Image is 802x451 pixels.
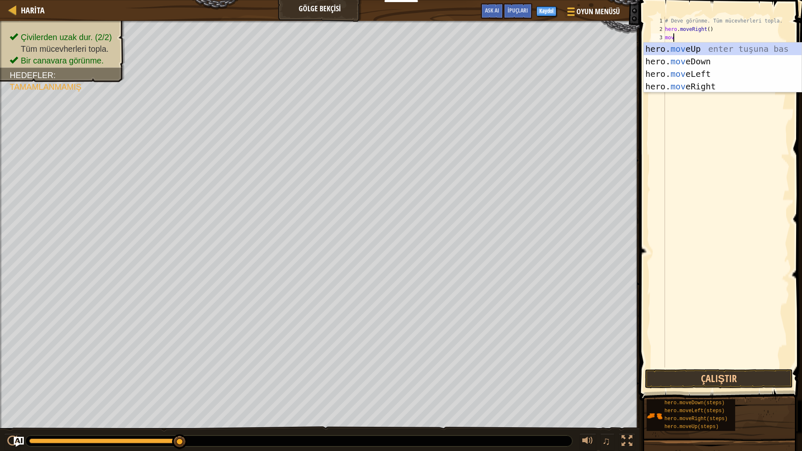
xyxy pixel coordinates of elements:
span: Ask AI [485,6,499,14]
div: 1 [651,17,665,25]
button: Tam ekran değiştir [619,433,635,451]
span: Tamamlanmamış [10,82,81,91]
li: Çivilerden uzak dur. [10,31,116,43]
button: Kaydol [536,6,556,16]
span: hero.moveRight(steps) [665,416,728,422]
span: hero.moveLeft(steps) [665,408,725,414]
span: : [53,71,56,80]
button: Ask AI [481,3,503,19]
img: portrait.png [647,408,662,424]
button: ♫ [600,433,614,451]
div: 3 [651,33,665,42]
span: hero.moveDown(steps) [665,400,725,406]
span: Oyun Menüsü [576,6,620,17]
button: Ctrl + P: Pause [4,433,21,451]
div: 2 [651,25,665,33]
span: Çivilerden uzak dur. (2/2) [21,33,112,42]
button: Ask AI [14,437,24,447]
span: hero.moveUp(steps) [665,424,719,430]
span: ♫ [602,435,610,447]
li: Bir canavara görünme. [10,55,116,66]
span: Harita [21,5,45,16]
span: Hedefler [10,71,53,80]
li: Tüm mücevherleri topla. [10,43,116,55]
a: Harita [17,5,45,16]
button: Sesi ayarla [579,433,596,451]
button: Oyun Menüsü [561,3,625,23]
button: Çalıştır [645,369,793,388]
span: Tüm mücevherleri topla. [21,44,109,53]
div: 4 [651,42,665,50]
span: İpuçları [508,6,528,14]
span: Bir canavara görünme. [21,56,104,65]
